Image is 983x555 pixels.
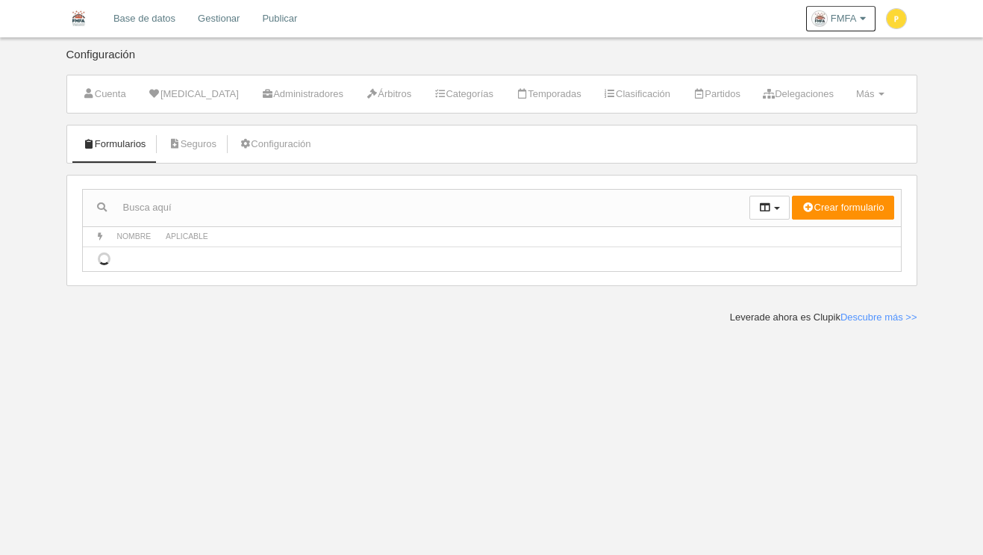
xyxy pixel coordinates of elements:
img: OaSyhHG2e8IO.30x30.jpg [812,11,827,26]
a: Formularios [75,133,155,155]
a: Cuenta [75,83,134,105]
a: Configuración [231,133,319,155]
a: Descubre más >> [840,311,917,323]
input: Busca aquí [83,196,749,219]
img: c2l6ZT0zMHgzMCZmcz05JnRleHQ9UCZiZz1mZGQ4MzU%3D.png [887,9,906,28]
a: Categorías [425,83,502,105]
span: FMFA [831,11,857,26]
button: Crear formulario [792,196,893,220]
a: Árbitros [358,83,419,105]
a: Seguros [160,133,225,155]
a: Delegaciones [755,83,842,105]
a: Temporadas [508,83,590,105]
a: Administradores [253,83,352,105]
a: Partidos [684,83,749,105]
span: Aplicable [166,232,208,241]
img: FMFA [66,9,90,27]
span: Nombre [117,232,152,241]
a: FMFA [806,6,876,31]
div: Configuración [66,49,917,75]
span: Más [856,88,875,99]
a: [MEDICAL_DATA] [140,83,247,105]
a: Más [848,83,893,105]
a: Clasificación [596,83,678,105]
div: Leverade ahora es Clupik [730,311,917,324]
